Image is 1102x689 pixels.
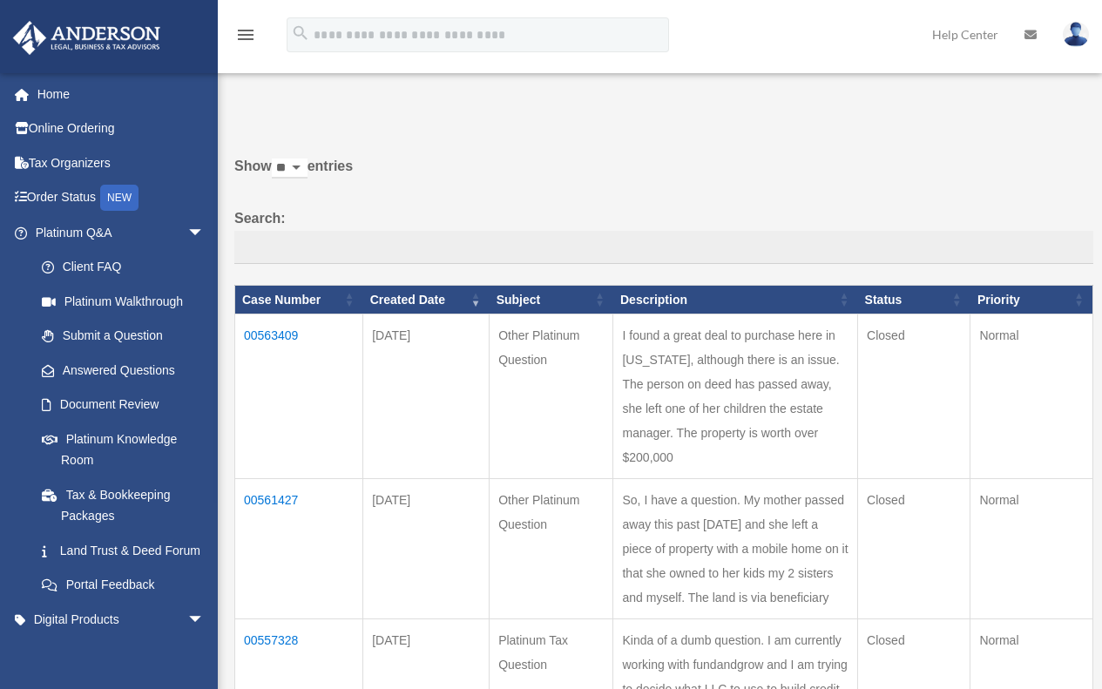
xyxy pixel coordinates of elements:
[363,479,490,619] td: [DATE]
[24,568,222,603] a: Portal Feedback
[187,602,222,638] span: arrow_drop_down
[24,250,222,285] a: Client FAQ
[613,285,858,314] th: Description: activate to sort column ascending
[291,24,310,43] i: search
[970,479,1093,619] td: Normal
[24,477,222,533] a: Tax & Bookkeeping Packages
[235,30,256,45] a: menu
[12,602,231,637] a: Digital Productsarrow_drop_down
[490,285,613,314] th: Subject: activate to sort column ascending
[235,479,363,619] td: 00561427
[235,314,363,479] td: 00563409
[363,314,490,479] td: [DATE]
[272,159,308,179] select: Showentries
[24,388,222,422] a: Document Review
[490,314,613,479] td: Other Platinum Question
[1063,22,1089,47] img: User Pic
[613,314,858,479] td: I found a great deal to purchase here in [US_STATE], although there is an issue. The person on de...
[613,479,858,619] td: So, I have a question. My mother passed away this past [DATE] and she left a piece of property wi...
[235,24,256,45] i: menu
[187,215,222,251] span: arrow_drop_down
[12,111,231,146] a: Online Ordering
[12,77,231,111] a: Home
[24,353,213,388] a: Answered Questions
[858,314,970,479] td: Closed
[858,285,970,314] th: Status: activate to sort column ascending
[24,284,222,319] a: Platinum Walkthrough
[100,185,139,211] div: NEW
[858,479,970,619] td: Closed
[234,231,1093,264] input: Search:
[235,285,363,314] th: Case Number: activate to sort column ascending
[12,145,231,180] a: Tax Organizers
[24,533,222,568] a: Land Trust & Deed Forum
[12,215,222,250] a: Platinum Q&Aarrow_drop_down
[490,479,613,619] td: Other Platinum Question
[970,314,1093,479] td: Normal
[363,285,490,314] th: Created Date: activate to sort column ascending
[24,319,222,354] a: Submit a Question
[12,180,231,216] a: Order StatusNEW
[970,285,1093,314] th: Priority: activate to sort column ascending
[234,206,1093,264] label: Search:
[24,422,222,477] a: Platinum Knowledge Room
[8,21,166,55] img: Anderson Advisors Platinum Portal
[234,154,1093,196] label: Show entries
